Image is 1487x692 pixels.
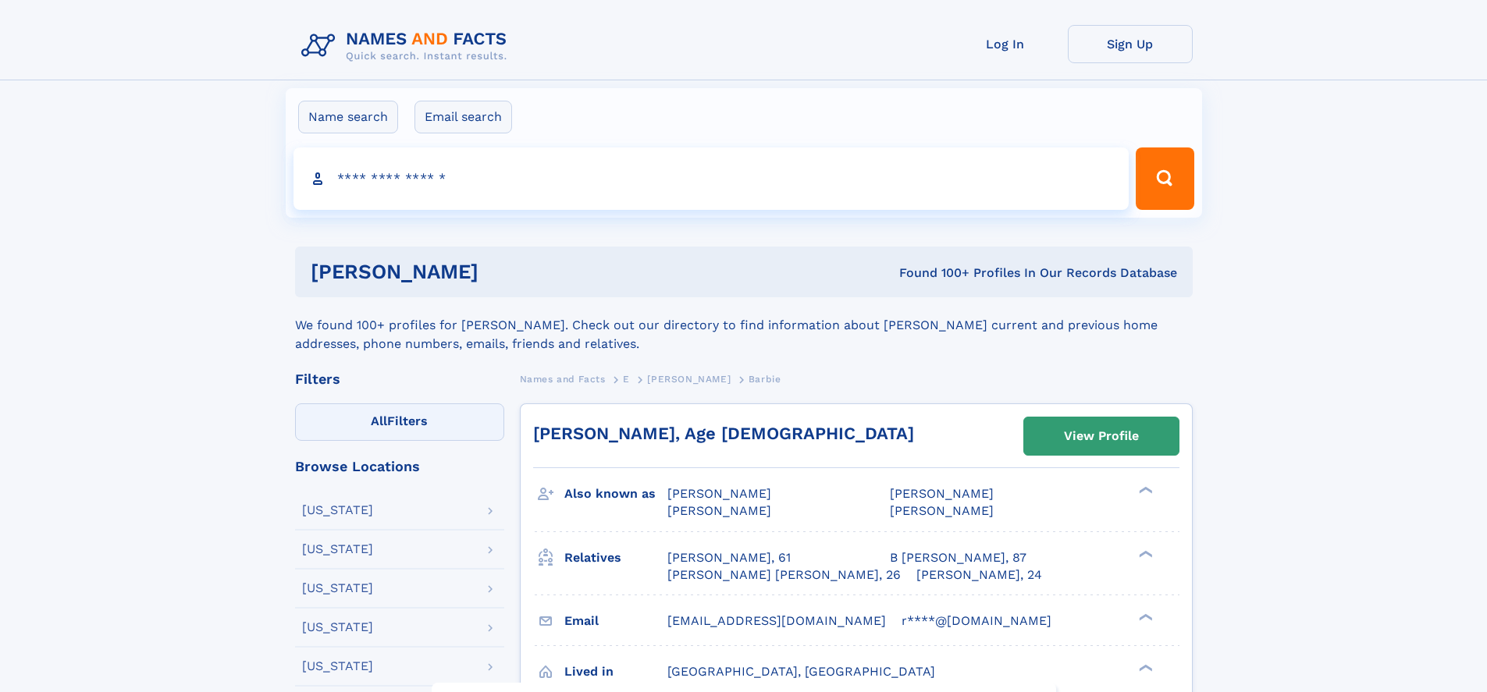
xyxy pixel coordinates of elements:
[667,664,935,679] span: [GEOGRAPHIC_DATA], [GEOGRAPHIC_DATA]
[564,658,667,685] h3: Lived in
[667,549,791,566] a: [PERSON_NAME], 61
[295,403,504,441] label: Filters
[1064,418,1139,454] div: View Profile
[1068,25,1193,63] a: Sign Up
[564,481,667,507] h3: Also known as
[647,374,731,385] span: [PERSON_NAME]
[647,369,731,389] a: [PERSON_NAME]
[890,503,994,518] span: [PERSON_NAME]
[1136,147,1194,210] button: Search Button
[667,486,771,501] span: [PERSON_NAME]
[667,566,901,584] a: [PERSON_NAME] [PERSON_NAME], 26
[533,424,914,443] a: [PERSON_NAME], Age [DEMOGRAPHIC_DATA]
[295,460,504,474] div: Browse Locations
[1135,662,1154,672] div: ❯
[890,486,994,501] span: [PERSON_NAME]
[1135,548,1154,559] div: ❯
[564,608,667,634] h3: Email
[302,660,373,672] div: [US_STATE]
[311,262,689,282] h1: [PERSON_NAME]
[371,413,387,428] span: All
[667,613,886,628] span: [EMAIL_ADDRESS][DOMAIN_NAME]
[688,264,1177,282] div: Found 100+ Profiles In Our Records Database
[302,582,373,594] div: [US_STATE]
[1135,485,1154,495] div: ❯
[295,25,520,67] img: Logo Names and Facts
[414,101,512,133] label: Email search
[1024,417,1179,455] a: View Profile
[295,297,1193,353] div: We found 100+ profiles for [PERSON_NAME]. Check out our directory to find information about [PERS...
[916,566,1042,584] a: [PERSON_NAME], 24
[1135,612,1154,622] div: ❯
[520,369,606,389] a: Names and Facts
[298,101,398,133] label: Name search
[293,147,1129,210] input: search input
[890,549,1026,566] a: B [PERSON_NAME], 87
[943,25,1068,63] a: Log In
[302,621,373,633] div: [US_STATE]
[623,369,630,389] a: E
[302,504,373,516] div: [US_STATE]
[295,372,504,386] div: Filters
[302,543,373,555] div: [US_STATE]
[564,545,667,571] h3: Relatives
[623,374,630,385] span: E
[667,503,771,518] span: [PERSON_NAME]
[749,374,781,385] span: Barbie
